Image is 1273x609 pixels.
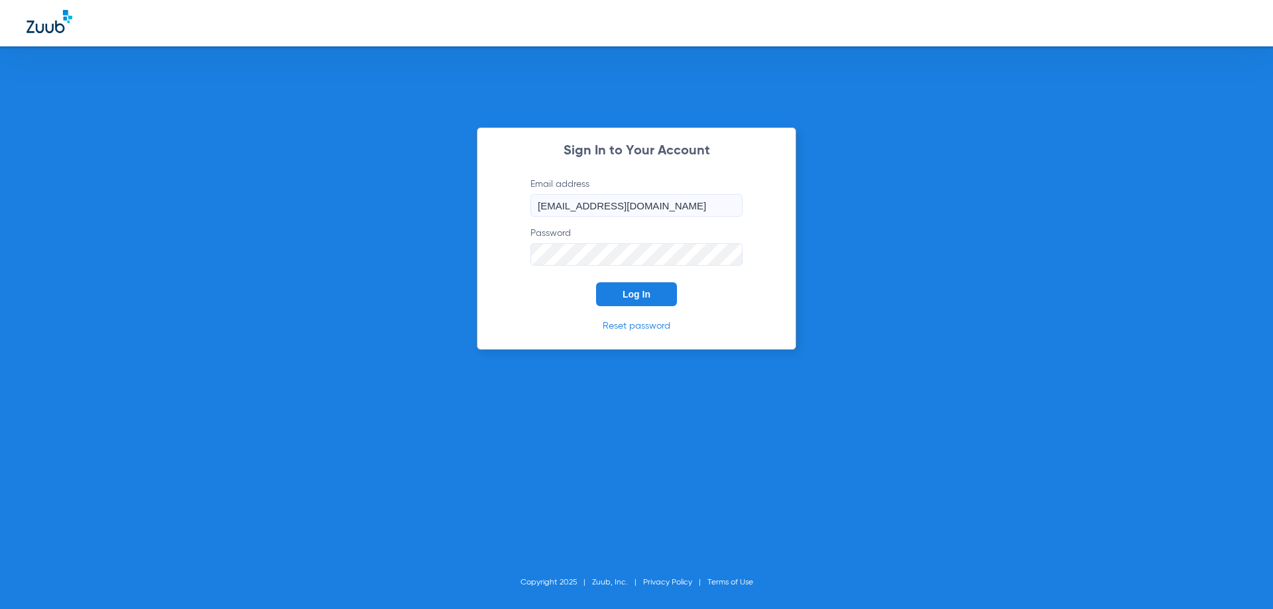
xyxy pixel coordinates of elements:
[27,10,72,33] img: Zuub Logo
[592,576,643,589] li: Zuub, Inc.
[623,289,650,300] span: Log In
[511,144,762,158] h2: Sign In to Your Account
[603,321,670,331] a: Reset password
[520,576,592,589] li: Copyright 2025
[530,178,743,217] label: Email address
[596,282,677,306] button: Log In
[530,243,743,266] input: Password
[707,579,753,586] a: Terms of Use
[530,227,743,266] label: Password
[530,194,743,217] input: Email address
[643,579,692,586] a: Privacy Policy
